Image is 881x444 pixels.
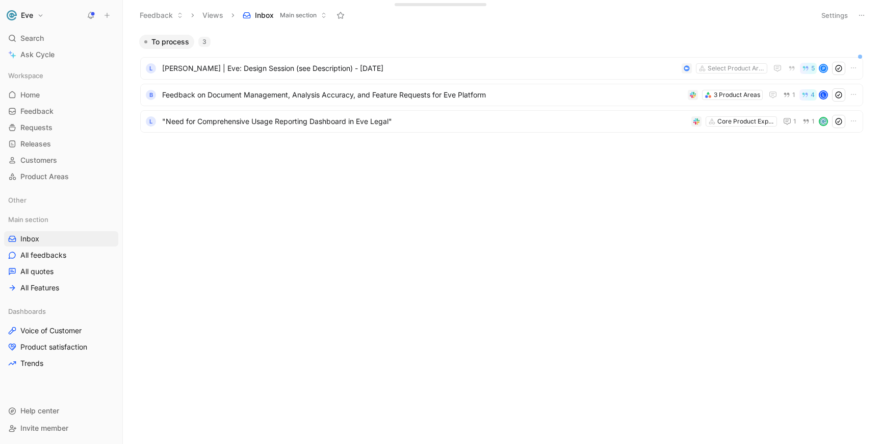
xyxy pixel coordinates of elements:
[4,323,118,338] a: Voice of Customer
[21,11,33,20] h1: Eve
[820,65,827,72] div: P
[140,57,863,80] a: L[PERSON_NAME] | Eve: Design Session (see Description) - [DATE]Select Product Areas5P
[20,342,87,352] span: Product satisfaction
[4,264,118,279] a: All quotes
[717,116,774,127] div: Core Product Experience
[20,32,44,44] span: Search
[793,118,796,125] span: 1
[146,116,156,127] div: L
[280,10,317,20] span: Main section
[20,48,55,61] span: Ask Cycle
[4,87,118,103] a: Home
[20,424,68,432] span: Invite member
[4,136,118,152] a: Releases
[162,115,687,128] span: "Need for Comprehensive Usage Reporting Dashboard in Eve Legal"
[4,231,118,246] a: Inbox
[4,339,118,355] a: Product satisfaction
[151,37,189,47] span: To process
[198,37,211,47] div: 3
[811,92,815,98] span: 4
[20,358,43,368] span: Trends
[20,406,59,415] span: Help center
[4,212,118,295] div: Main sectionInboxAll feedbacksAll quotesAll Features
[146,63,156,73] div: L
[8,214,48,225] span: Main section
[146,90,156,100] div: B
[135,8,188,23] button: Feedback
[817,8,852,22] button: Settings
[4,356,118,371] a: Trends
[4,47,118,62] a: Ask Cycle
[139,35,194,49] button: To process
[4,304,118,371] div: DashboardsVoice of CustomerProduct satisfactionTrends
[8,195,27,205] span: Other
[4,192,118,211] div: Other
[20,250,66,260] span: All feedbacks
[20,106,54,116] span: Feedback
[4,169,118,184] a: Product Areas
[4,212,118,227] div: Main section
[800,116,817,127] button: 1
[20,234,39,244] span: Inbox
[8,70,43,81] span: Workspace
[4,120,118,135] a: Requests
[4,421,118,436] div: Invite member
[255,10,274,20] span: Inbox
[792,92,795,98] span: 1
[140,110,863,133] a: L"Need for Comprehensive Usage Reporting Dashboard in Eve Legal"Core Product Experience11avatar
[4,104,118,119] a: Feedback
[812,118,815,125] span: 1
[20,266,54,277] span: All quotes
[811,65,815,71] span: 5
[800,63,817,74] button: 5
[135,35,868,136] div: To process3
[4,31,118,46] div: Search
[4,153,118,168] a: Customers
[820,118,827,125] img: avatar
[781,115,798,128] button: 1
[198,8,228,23] button: Views
[238,8,331,23] button: InboxMain section
[7,10,17,20] img: Eve
[140,84,863,106] a: BFeedback on Document Management, Analysis Accuracy, and Feature Requests for Eve Platform3 Produ...
[4,280,118,295] a: All Features
[4,248,118,263] a: All feedbacks
[4,304,118,319] div: Dashboards
[20,283,59,293] span: All Features
[162,62,678,75] span: [PERSON_NAME] | Eve: Design Session (see Description) - [DATE]
[20,139,51,149] span: Releases
[4,68,118,83] div: Workspace
[20,122,53,133] span: Requests
[820,91,827,98] div: L
[162,89,684,101] span: Feedback on Document Management, Analysis Accuracy, and Feature Requests for Eve Platform
[20,326,82,336] span: Voice of Customer
[20,171,69,182] span: Product Areas
[799,89,817,101] button: 4
[8,306,46,316] span: Dashboards
[708,63,765,73] div: Select Product Areas
[781,89,797,101] button: 1
[4,8,46,22] button: EveEve
[4,403,118,418] div: Help center
[20,90,40,100] span: Home
[714,90,760,100] div: 3 Product Areas
[20,155,57,165] span: Customers
[4,192,118,208] div: Other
